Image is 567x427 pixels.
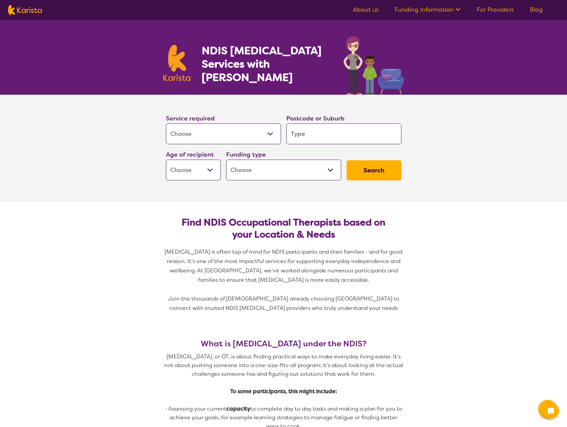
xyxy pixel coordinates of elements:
a: About us [353,6,379,14]
label: Postcode or Suburb [286,114,345,122]
p: [MEDICAL_DATA], or OT, is about finding practical ways to make everyday living easier. It’s not a... [163,352,404,378]
h3: What is [MEDICAL_DATA] under the NDIS? [163,339,404,348]
div: [MEDICAL_DATA] is often top of mind for NDIS participants and their families - and for good reaso... [163,247,404,285]
label: Age of recipient [166,151,214,159]
img: Karista logo [8,5,42,15]
label: Funding type [226,151,266,159]
button: Channel Menu [538,400,557,419]
label: Service required [166,114,215,122]
strong: To some participants, this might include: [230,388,337,395]
div: Join the thousands of [DEMOGRAPHIC_DATA] already choosing [GEOGRAPHIC_DATA] to connect with trust... [163,294,404,313]
h2: Find NDIS Occupational Therapists based on your Location & Needs [171,217,396,241]
h1: NDIS [MEDICAL_DATA] Services with [PERSON_NAME] [202,44,332,84]
a: For Providers [477,6,514,14]
img: occupational-therapy [344,36,404,95]
img: Karista logo [163,45,191,81]
a: Funding Information [395,6,461,14]
input: Type [286,123,401,144]
button: Search [347,160,401,180]
strong: capacity [226,405,250,412]
a: Blog [530,6,543,14]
